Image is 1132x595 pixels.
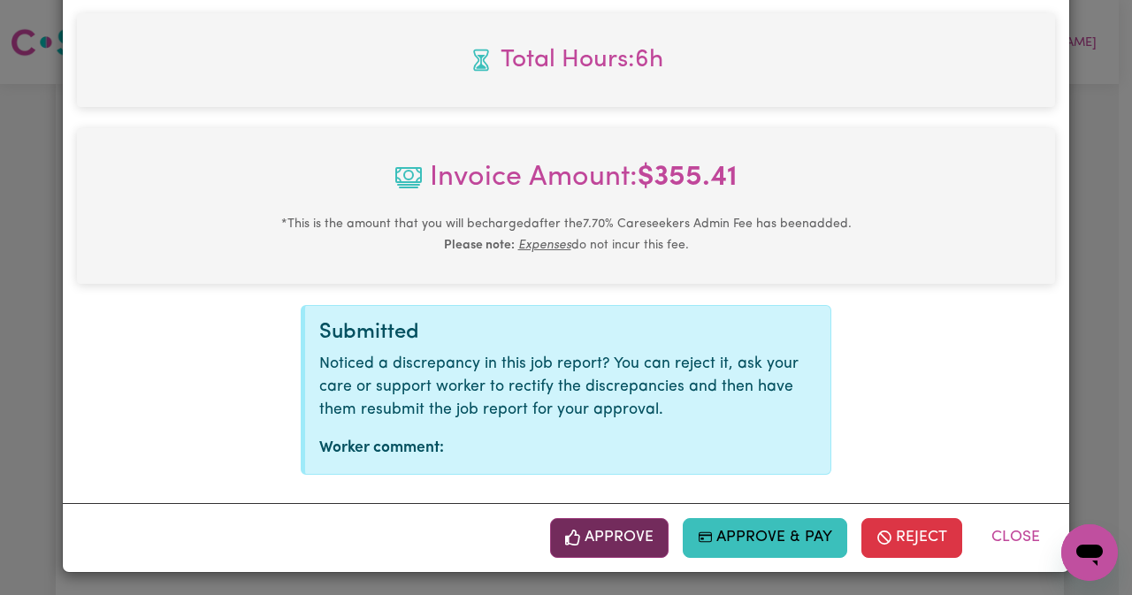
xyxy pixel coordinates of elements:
button: Approve [550,518,669,557]
span: Submitted [319,322,419,343]
button: Approve & Pay [683,518,848,557]
span: Invoice Amount: [91,156,1041,213]
u: Expenses [518,239,571,252]
button: Reject [861,518,962,557]
iframe: Button to launch messaging window [1061,524,1118,581]
small: This is the amount that you will be charged after the 7.70 % Careseekers Admin Fee has been added... [281,217,852,252]
b: $ 355.41 [638,164,738,192]
span: Total hours worked: 6 hours [91,42,1041,79]
button: Close [976,518,1055,557]
strong: Worker comment: [319,440,444,455]
b: Please note: [444,239,515,252]
p: Noticed a discrepancy in this job report? You can reject it, ask your care or support worker to r... [319,353,816,423]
